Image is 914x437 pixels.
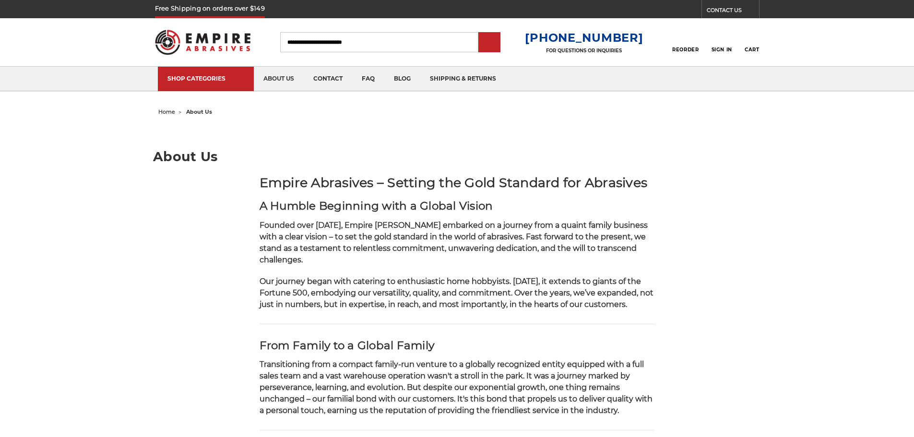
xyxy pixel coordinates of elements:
a: Cart [745,32,759,53]
span: about us [186,108,212,115]
a: home [158,108,175,115]
span: Sign In [712,47,732,53]
span: Founded over [DATE], Empire [PERSON_NAME] embarked on a journey from a quaint family business wit... [260,221,648,264]
input: Submit [480,33,499,52]
h1: About Us [153,150,761,163]
a: shipping & returns [420,67,506,91]
p: FOR QUESTIONS OR INQUIRIES [525,47,643,54]
a: blog [384,67,420,91]
strong: From Family to a Global Family [260,339,435,352]
a: [PHONE_NUMBER] [525,31,643,45]
a: about us [254,67,304,91]
span: Our journey began with catering to enthusiastic home hobbyists. [DATE], it extends to giants of t... [260,277,653,309]
span: Transitioning from a compact family-run venture to a globally recognized entity equipped with a f... [260,360,653,415]
strong: Empire Abrasives – Setting the Gold Standard for Abrasives [260,175,648,190]
img: Empire Abrasives [155,24,251,61]
span: Cart [745,47,759,53]
a: CONTACT US [707,5,759,18]
strong: A Humble Beginning with a Global Vision [260,199,493,213]
a: Reorder [672,32,699,52]
a: faq [352,67,384,91]
span: Reorder [672,47,699,53]
div: SHOP CATEGORIES [167,75,244,82]
a: contact [304,67,352,91]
